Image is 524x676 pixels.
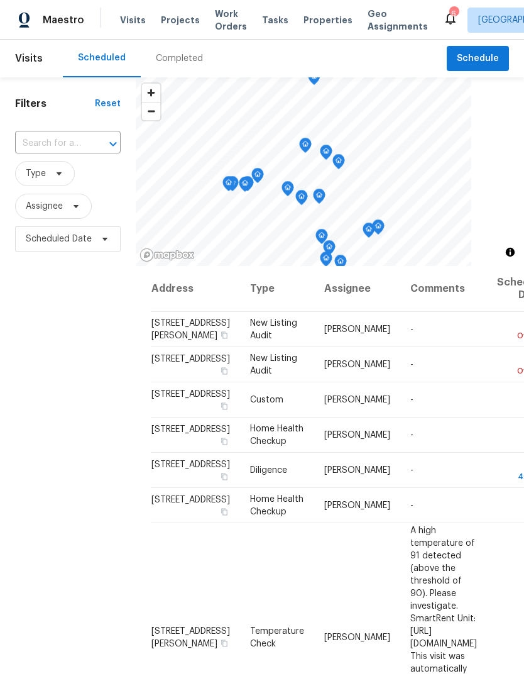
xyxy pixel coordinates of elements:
[410,360,413,369] span: -
[240,266,314,312] th: Type
[136,77,471,266] canvas: Map
[151,496,230,504] span: [STREET_ADDRESS]
[449,8,458,20] div: 6
[104,135,122,153] button: Open
[308,70,320,89] div: Map marker
[219,471,230,482] button: Copy Address
[334,255,347,274] div: Map marker
[151,626,230,648] span: [STREET_ADDRESS][PERSON_NAME]
[15,134,85,153] input: Search for an address...
[324,396,390,404] span: [PERSON_NAME]
[410,501,413,510] span: -
[219,401,230,412] button: Copy Address
[363,223,375,242] div: Map marker
[303,14,352,26] span: Properties
[43,14,84,26] span: Maestro
[503,245,518,260] button: Toggle attribution
[250,626,304,648] span: Temperature Check
[15,45,43,72] span: Visits
[120,14,146,26] span: Visits
[324,325,390,334] span: [PERSON_NAME]
[313,189,325,208] div: Map marker
[250,396,283,404] span: Custom
[250,354,297,375] span: New Listing Audit
[250,495,303,516] span: Home Health Checkup
[320,252,332,271] div: Map marker
[251,168,264,187] div: Map marker
[219,637,230,648] button: Copy Address
[151,355,230,363] span: [STREET_ADDRESS]
[324,501,390,510] span: [PERSON_NAME]
[324,360,390,369] span: [PERSON_NAME]
[239,177,251,196] div: Map marker
[142,102,160,120] button: Zoom out
[78,52,126,64] div: Scheduled
[250,319,297,340] span: New Listing Audit
[219,436,230,447] button: Copy Address
[250,424,303,446] span: Home Health Checkup
[324,466,390,475] span: [PERSON_NAME]
[324,633,390,641] span: [PERSON_NAME]
[15,97,95,110] h1: Filters
[410,466,413,475] span: -
[151,266,240,312] th: Address
[26,233,92,245] span: Scheduled Date
[142,84,160,102] button: Zoom in
[281,181,294,201] div: Map marker
[372,219,385,239] div: Map marker
[95,97,121,110] div: Reset
[26,200,63,213] span: Assignee
[156,52,203,65] div: Completed
[368,8,428,33] span: Geo Assignments
[250,466,287,475] span: Diligence
[410,396,413,404] span: -
[400,266,487,312] th: Comments
[320,145,332,164] div: Map marker
[314,266,400,312] th: Assignee
[447,46,509,72] button: Schedule
[219,365,230,377] button: Copy Address
[219,506,230,518] button: Copy Address
[151,319,230,340] span: [STREET_ADDRESS][PERSON_NAME]
[161,14,200,26] span: Projects
[151,425,230,434] span: [STREET_ADDRESS]
[324,431,390,440] span: [PERSON_NAME]
[219,330,230,341] button: Copy Address
[139,248,195,262] a: Mapbox homepage
[262,16,288,25] span: Tasks
[315,229,328,248] div: Map marker
[506,245,514,259] span: Toggle attribution
[457,51,499,67] span: Schedule
[26,167,46,180] span: Type
[323,240,336,260] div: Map marker
[222,176,235,196] div: Map marker
[299,138,312,157] div: Map marker
[241,176,254,196] div: Map marker
[151,460,230,469] span: [STREET_ADDRESS]
[151,390,230,399] span: [STREET_ADDRESS]
[215,8,247,33] span: Work Orders
[332,154,345,174] div: Map marker
[410,431,413,440] span: -
[295,190,308,209] div: Map marker
[410,325,413,334] span: -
